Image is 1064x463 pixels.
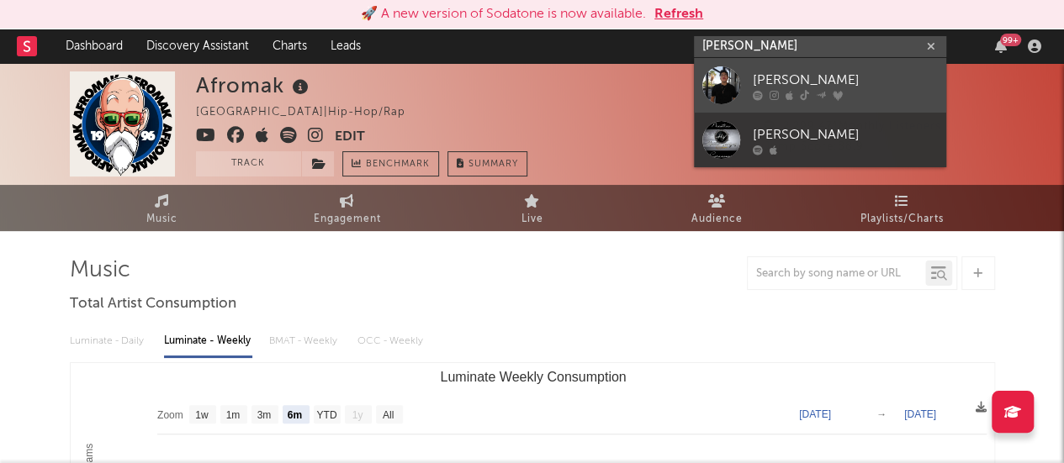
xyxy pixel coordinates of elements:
button: 99+ [995,39,1007,53]
a: Discovery Assistant [135,29,261,63]
text: 1w [195,409,209,421]
div: Afromak [196,71,313,99]
div: Luminate - Weekly [164,327,252,355]
button: Summary [447,151,527,176]
a: [PERSON_NAME] [694,58,946,113]
text: [DATE] [799,408,831,420]
span: Live [521,209,543,229]
span: Playlists/Charts [860,209,944,229]
text: Zoom [157,409,183,421]
input: Search by song name or URL [748,267,925,281]
text: 6m [287,409,301,421]
a: [PERSON_NAME] [694,113,946,167]
input: Search for artists [694,36,946,57]
div: [PERSON_NAME] [753,124,938,145]
a: Audience [625,185,810,231]
a: Live [440,185,625,231]
a: Charts [261,29,319,63]
text: [DATE] [904,408,936,420]
span: Summary [468,160,518,169]
a: Engagement [255,185,440,231]
span: Engagement [314,209,381,229]
a: Dashboard [54,29,135,63]
span: Music [146,209,177,229]
span: Audience [691,209,743,229]
text: 3m [257,409,271,421]
text: YTD [316,409,336,421]
a: Benchmark [342,151,439,176]
button: Refresh [654,4,703,24]
a: Playlists/Charts [810,185,995,231]
a: Music [70,185,255,231]
div: [GEOGRAPHIC_DATA] | Hip-Hop/Rap [196,103,425,123]
text: All [382,409,393,421]
text: 1y [352,409,363,421]
button: Track [196,151,301,176]
text: 1m [225,409,240,421]
span: Total Artist Consumption [70,294,236,314]
div: 99 + [1000,34,1021,46]
a: Leads [319,29,373,63]
button: Edit [335,127,365,148]
div: 🚀 A new version of Sodatone is now available. [361,4,646,24]
div: [PERSON_NAME] [753,70,938,90]
text: → [876,408,887,420]
text: Luminate Weekly Consumption [440,370,626,384]
span: Benchmark [366,155,430,175]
